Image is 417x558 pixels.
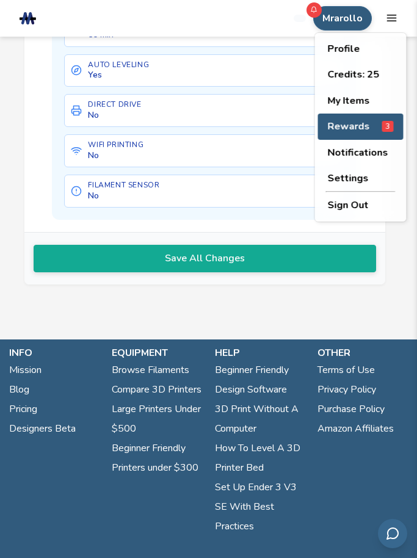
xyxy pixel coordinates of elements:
[315,33,407,222] div: Mrarollo
[318,165,404,191] button: Settings
[317,346,408,360] p: other
[317,360,375,380] a: Terms of Use
[88,141,143,150] span: WiFi Printing
[318,88,404,114] button: My Items
[318,192,404,218] button: Sign Out
[88,101,141,109] span: Direct Drive
[9,380,29,399] a: Blog
[215,477,305,536] a: Set Up Ender 3 V3 SE With Best Practices
[112,399,202,438] a: Large Printers Under $500
[112,346,202,360] p: equipment
[318,62,404,87] button: Credits: 25
[215,399,305,438] a: 3D Print Without A Computer
[9,419,76,438] a: Designers Beta
[9,346,100,360] p: info
[328,121,370,132] span: Rewards
[382,121,394,132] span: 3
[215,438,305,477] a: How To Level A 3D Printer Bed
[88,30,148,40] span: 60 min
[88,191,159,201] span: No
[88,70,149,80] span: Yes
[88,181,159,190] span: Filament Sensor
[328,147,388,158] span: Notifications
[34,245,376,272] button: Save All Changes
[317,380,376,399] a: Privacy Policy
[313,6,372,31] button: Mrarollo
[215,360,305,399] a: Beginner Friendly Design Software
[112,438,202,477] a: Beginner Friendly Printers under $300
[318,36,404,62] button: Profile
[378,519,407,548] button: Send feedback via email
[215,346,305,360] p: help
[112,380,201,399] a: Compare 3D Printers
[317,399,385,419] a: Purchase Policy
[317,419,394,438] a: Amazon Affiliates
[88,151,143,161] span: No
[88,111,141,120] span: No
[386,12,397,24] button: mobile navigation menu
[9,399,37,419] a: Pricing
[9,360,42,380] a: Mission
[88,61,149,70] span: Auto Leveling
[112,360,189,380] a: Browse Filaments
